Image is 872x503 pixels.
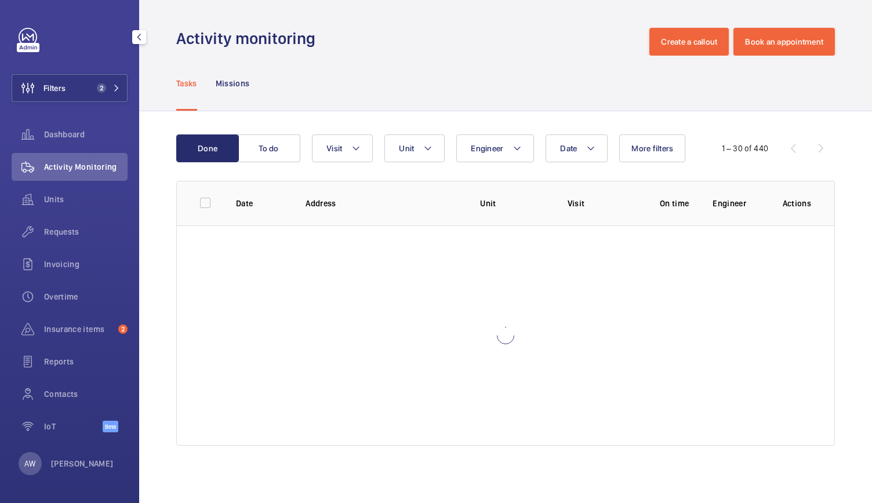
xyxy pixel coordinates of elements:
[619,134,685,162] button: More filters
[480,198,548,209] p: Unit
[44,421,103,432] span: IoT
[326,144,342,153] span: Visit
[306,198,462,209] p: Address
[722,143,768,154] div: 1 – 30 of 440
[783,198,811,209] p: Actions
[44,161,128,173] span: Activity Monitoring
[176,28,322,49] h1: Activity monitoring
[12,74,128,102] button: Filters2
[560,144,577,153] span: Date
[24,458,35,469] p: AW
[44,323,114,335] span: Insurance items
[238,134,300,162] button: To do
[97,83,106,93] span: 2
[43,82,66,94] span: Filters
[118,325,128,334] span: 2
[312,134,373,162] button: Visit
[44,356,128,367] span: Reports
[176,78,197,89] p: Tasks
[546,134,608,162] button: Date
[733,28,835,56] button: Book an appointment
[456,134,534,162] button: Engineer
[44,129,128,140] span: Dashboard
[236,198,287,209] p: Date
[51,458,114,469] p: [PERSON_NAME]
[44,226,128,238] span: Requests
[631,144,673,153] span: More filters
[44,291,128,302] span: Overtime
[649,28,729,56] button: Create a callout
[216,78,250,89] p: Missions
[384,134,445,162] button: Unit
[44,258,128,270] span: Invoicing
[471,144,503,153] span: Engineer
[176,134,239,162] button: Done
[713,198,764,209] p: Engineer
[655,198,694,209] p: On time
[568,198,636,209] p: Visit
[103,421,118,432] span: Beta
[399,144,414,153] span: Unit
[44,194,128,205] span: Units
[44,388,128,400] span: Contacts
